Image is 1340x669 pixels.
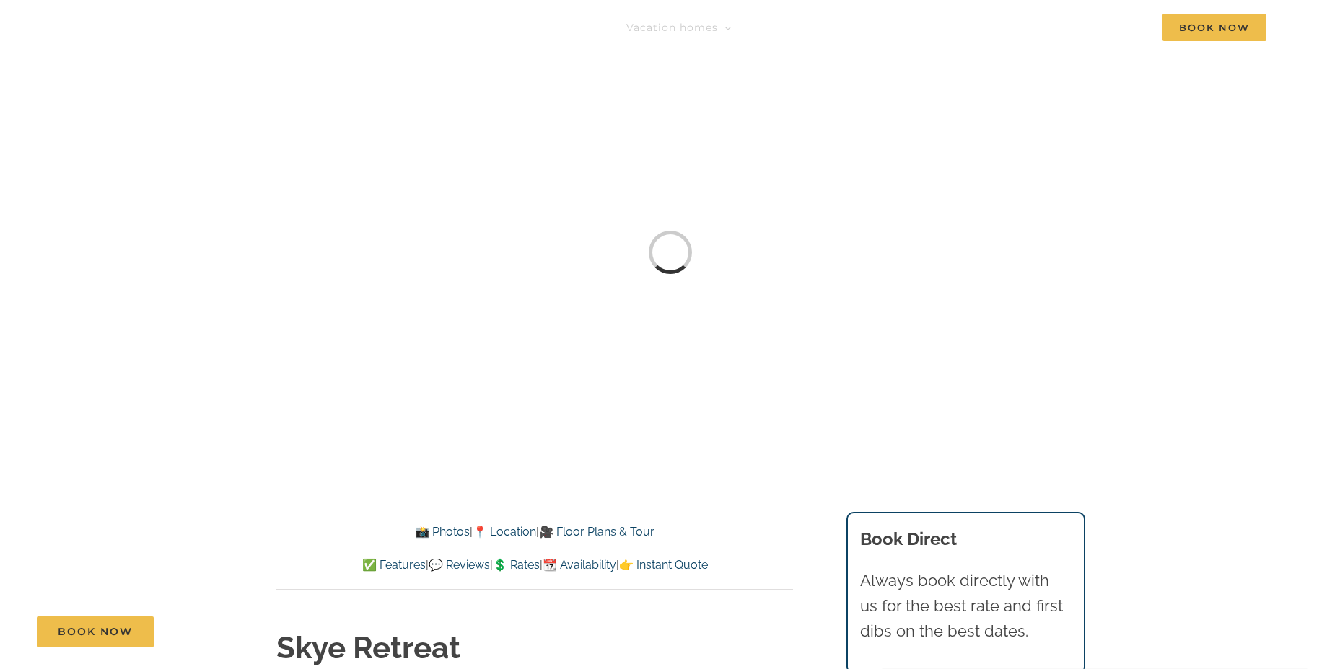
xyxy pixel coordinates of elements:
span: Deals & More [883,22,958,32]
a: About [1004,13,1052,42]
span: About [1004,22,1038,32]
a: Things to do [764,13,850,42]
a: Book Now [37,616,154,647]
a: ✅ Features [362,558,426,572]
a: 📍 Location [473,525,536,539]
a: Deals & More [883,13,971,42]
span: Contact [1085,22,1130,32]
a: 📸 Photos [415,525,470,539]
span: Book Now [58,626,133,638]
span: Book Now [1162,14,1266,41]
span: Things to do [764,22,836,32]
a: Vacation homes [626,13,732,42]
img: Branson Family Retreats Logo [74,17,318,49]
a: 💬 Reviews [429,558,490,572]
div: Loading... [644,226,696,278]
a: Contact [1085,13,1130,42]
b: Book Direct [860,528,957,549]
span: Vacation homes [626,22,718,32]
a: 🎥 Floor Plans & Tour [539,525,654,539]
a: 👉 Instant Quote [619,558,708,572]
p: Always book directly with us for the best rate and first dibs on the best dates. [860,568,1071,644]
p: | | | | [276,556,793,575]
a: 📆 Availability [543,558,616,572]
a: 💲 Rates [493,558,540,572]
nav: Main Menu [626,13,1266,42]
p: | | [276,523,793,541]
